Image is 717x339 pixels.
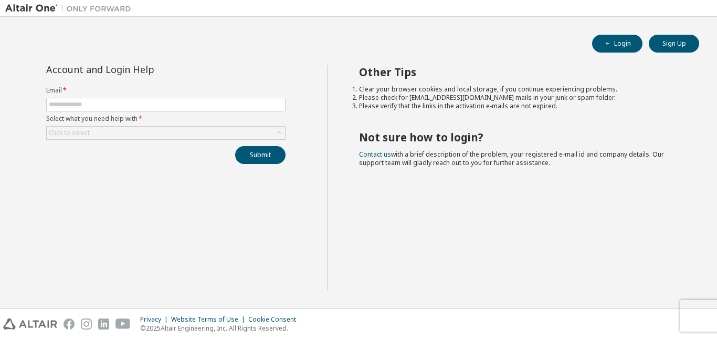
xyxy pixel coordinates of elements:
[359,150,391,159] a: Contact us
[47,127,285,139] div: Click to select
[649,35,699,53] button: Sign Up
[359,102,681,110] li: Please verify that the links in the activation e-mails are not expired.
[115,319,131,330] img: youtube.svg
[359,150,664,167] span: with a brief description of the problem, your registered e-mail id and company details. Our suppo...
[46,115,286,123] label: Select what you need help with
[235,146,286,164] button: Submit
[5,3,136,14] img: Altair One
[46,86,286,95] label: Email
[98,319,109,330] img: linkedin.svg
[592,35,642,53] button: Login
[81,319,92,330] img: instagram.svg
[359,130,681,144] h2: Not sure how to login?
[3,319,57,330] img: altair_logo.svg
[359,65,681,79] h2: Other Tips
[359,94,681,102] li: Please check for [EMAIL_ADDRESS][DOMAIN_NAME] mails in your junk or spam folder.
[248,315,302,324] div: Cookie Consent
[171,315,248,324] div: Website Terms of Use
[64,319,75,330] img: facebook.svg
[49,129,90,137] div: Click to select
[46,65,238,74] div: Account and Login Help
[140,315,171,324] div: Privacy
[140,324,302,333] p: © 2025 Altair Engineering, Inc. All Rights Reserved.
[359,85,681,94] li: Clear your browser cookies and local storage, if you continue experiencing problems.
